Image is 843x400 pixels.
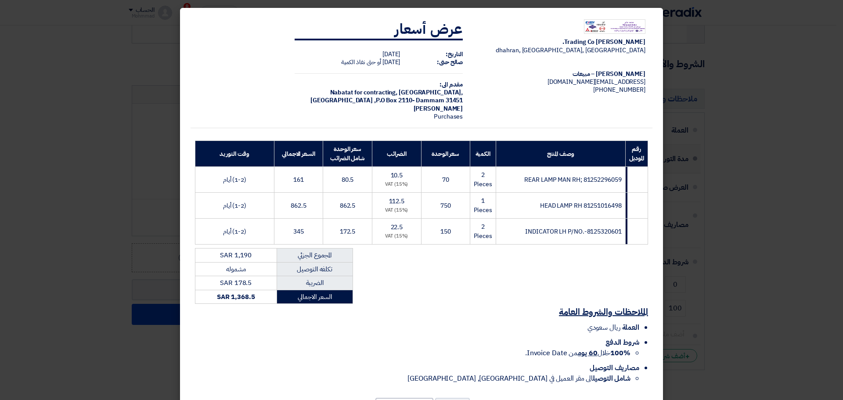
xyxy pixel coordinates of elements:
span: [PHONE_NUMBER] [593,85,645,94]
th: سعر الوحدة شامل الضرائب [323,141,372,167]
span: 2 Pieces [474,170,492,189]
span: 161 [293,175,304,184]
span: [DATE] [382,50,400,59]
span: [PERSON_NAME] [414,104,463,113]
span: Nabatat for contracting, [330,88,398,97]
strong: SAR 1,368.5 [217,292,255,302]
th: الكمية [470,141,496,167]
span: dhahran, [GEOGRAPHIC_DATA], [GEOGRAPHIC_DATA] [496,46,645,55]
span: [GEOGRAPHIC_DATA], [GEOGRAPHIC_DATA] ,P.O Box 2110- Dammam 31451 [310,88,463,105]
span: 112.5 [389,197,405,206]
span: 345 [293,227,304,236]
div: (15%) VAT [376,233,418,240]
img: Company Logo [584,19,645,34]
span: مصاريف التوصيل [590,363,639,373]
u: الملاحظات والشروط العامة [559,305,648,318]
span: 172.5 [340,227,356,236]
span: [DATE] [382,58,400,67]
span: خلال من Invoice Date. [525,348,630,358]
span: 862.5 [291,201,306,210]
span: [EMAIL_ADDRESS][DOMAIN_NAME] [548,77,645,86]
span: 862.5 [340,201,356,210]
strong: صالح حتى: [437,58,463,67]
strong: 100% [610,348,630,358]
span: 750 [440,201,451,210]
span: (1-2) أيام [223,227,246,236]
div: [PERSON_NAME] Trading Co. [477,38,645,46]
span: 2 Pieces [474,222,492,241]
span: 80.5 [342,175,354,184]
td: المجموع الجزئي [277,249,353,263]
span: INDICATOR LH P/NO.-8125320601 [525,227,621,236]
th: وقت التوريد [195,141,274,167]
strong: شامل التوصيل [593,373,630,384]
th: سعر الوحدة [421,141,470,167]
span: (1-2) أيام [223,201,246,210]
th: السعر الاجمالي [274,141,323,167]
td: تكلفه التوصيل [277,262,353,276]
div: (15%) VAT [376,207,418,214]
span: أو حتى نفاذ الكمية [341,58,381,67]
span: 70 [442,175,449,184]
strong: التاريخ: [446,50,463,59]
span: Purchases [434,112,463,121]
u: 60 يوم [578,348,597,358]
span: 1 Pieces [474,196,492,215]
strong: عرض أسعار [395,18,463,40]
span: ريال سعودي [587,322,620,333]
span: العملة [622,322,639,333]
span: SAR 178.5 [220,278,252,288]
span: شروط الدفع [605,337,639,348]
th: رقم الموديل [625,141,648,167]
span: 10.5 [391,171,403,180]
td: SAR 1,190 [195,249,277,263]
span: 150 [440,227,451,236]
li: الى مقر العميل في [GEOGRAPHIC_DATA], [GEOGRAPHIC_DATA] [195,373,630,384]
th: الضرائب [372,141,421,167]
th: وصف المنتج [496,141,625,167]
div: [PERSON_NAME] – مبيعات [477,70,645,78]
span: 22.5 [391,223,403,232]
td: السعر الاجمالي [277,290,353,304]
strong: مقدم الى: [440,80,463,89]
div: (15%) VAT [376,181,418,188]
span: REAR LAMP MAN RH; 81252296059 [524,175,621,184]
span: HEAD LAMP RH 81251016498 [540,201,622,210]
span: (1-2) أيام [223,175,246,184]
td: الضريبة [277,276,353,290]
span: مشموله [226,264,245,274]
